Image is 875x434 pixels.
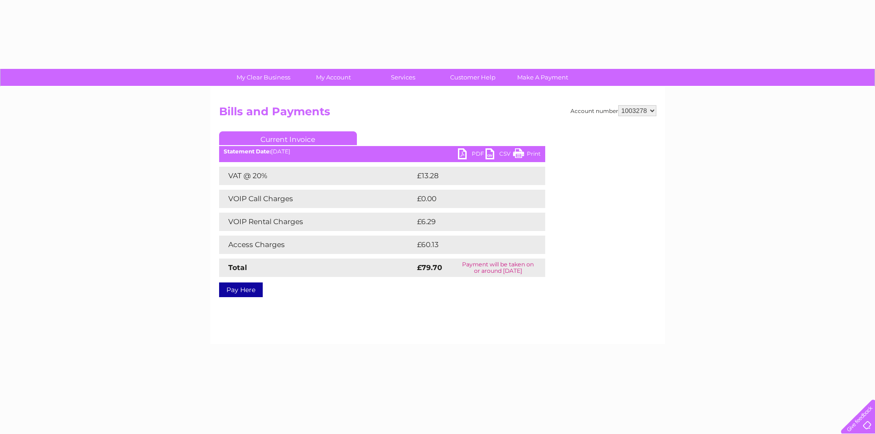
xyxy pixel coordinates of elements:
h2: Bills and Payments [219,105,656,123]
td: £0.00 [415,190,524,208]
td: Payment will be taken on or around [DATE] [451,259,545,277]
td: £13.28 [415,167,526,185]
a: Customer Help [435,69,511,86]
b: Statement Date: [224,148,271,155]
td: £60.13 [415,236,526,254]
a: Pay Here [219,282,263,297]
strong: £79.70 [417,263,442,272]
a: Services [365,69,441,86]
td: VOIP Call Charges [219,190,415,208]
a: My Clear Business [226,69,301,86]
a: My Account [295,69,371,86]
td: VOIP Rental Charges [219,213,415,231]
div: [DATE] [219,148,545,155]
a: Make A Payment [505,69,581,86]
a: Print [513,148,541,162]
strong: Total [228,263,247,272]
a: Current Invoice [219,131,357,145]
td: Access Charges [219,236,415,254]
a: CSV [485,148,513,162]
td: VAT @ 20% [219,167,415,185]
div: Account number [570,105,656,116]
td: £6.29 [415,213,524,231]
a: PDF [458,148,485,162]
